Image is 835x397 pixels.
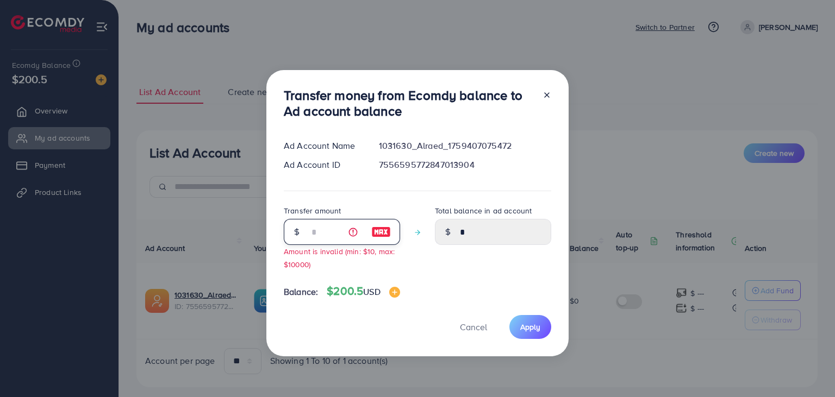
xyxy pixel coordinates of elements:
span: USD [363,286,380,298]
div: 1031630_Alraed_1759407075472 [370,140,560,152]
button: Apply [509,315,551,338]
img: image [371,225,391,238]
h4: $200.5 [327,285,400,298]
div: Ad Account Name [275,140,370,152]
div: 7556595772847013904 [370,159,560,171]
iframe: Chat [789,348,827,389]
span: Cancel [460,321,487,333]
label: Total balance in ad account [435,205,532,216]
button: Cancel [446,315,501,338]
div: Ad Account ID [275,159,370,171]
span: Balance: [284,286,318,298]
img: image [389,287,400,298]
label: Transfer amount [284,205,341,216]
h3: Transfer money from Ecomdy balance to Ad account balance [284,87,534,119]
span: Apply [520,322,540,332]
small: Amount is invalid (min: $10, max: $10000) [284,246,395,269]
